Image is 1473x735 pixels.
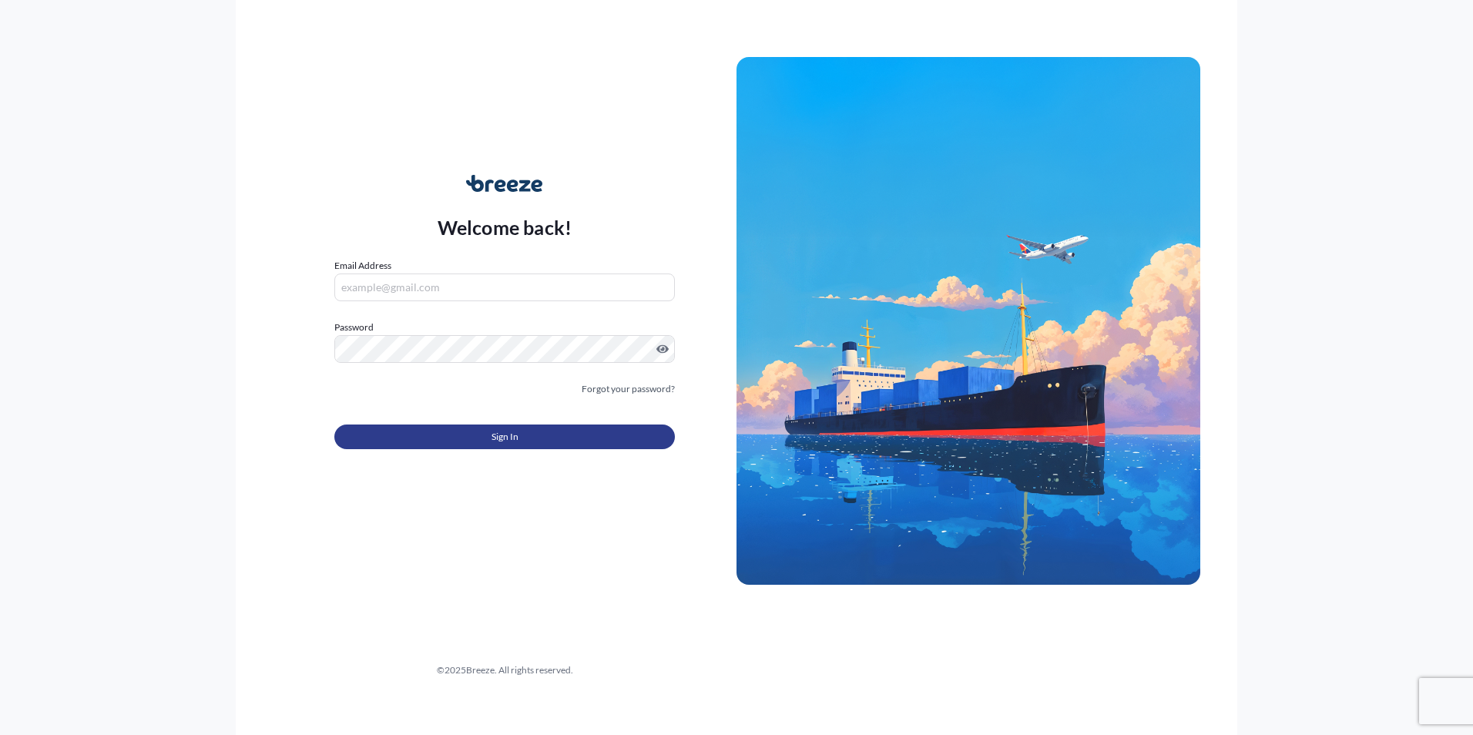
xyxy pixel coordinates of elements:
[334,425,675,449] button: Sign In
[334,320,675,335] label: Password
[438,215,572,240] p: Welcome back!
[736,57,1200,584] img: Ship illustration
[273,663,736,678] div: © 2025 Breeze. All rights reserved.
[334,258,391,274] label: Email Address
[334,274,675,301] input: example@gmail.com
[582,381,675,397] a: Forgot your password?
[492,429,518,445] span: Sign In
[656,343,669,355] button: Show password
